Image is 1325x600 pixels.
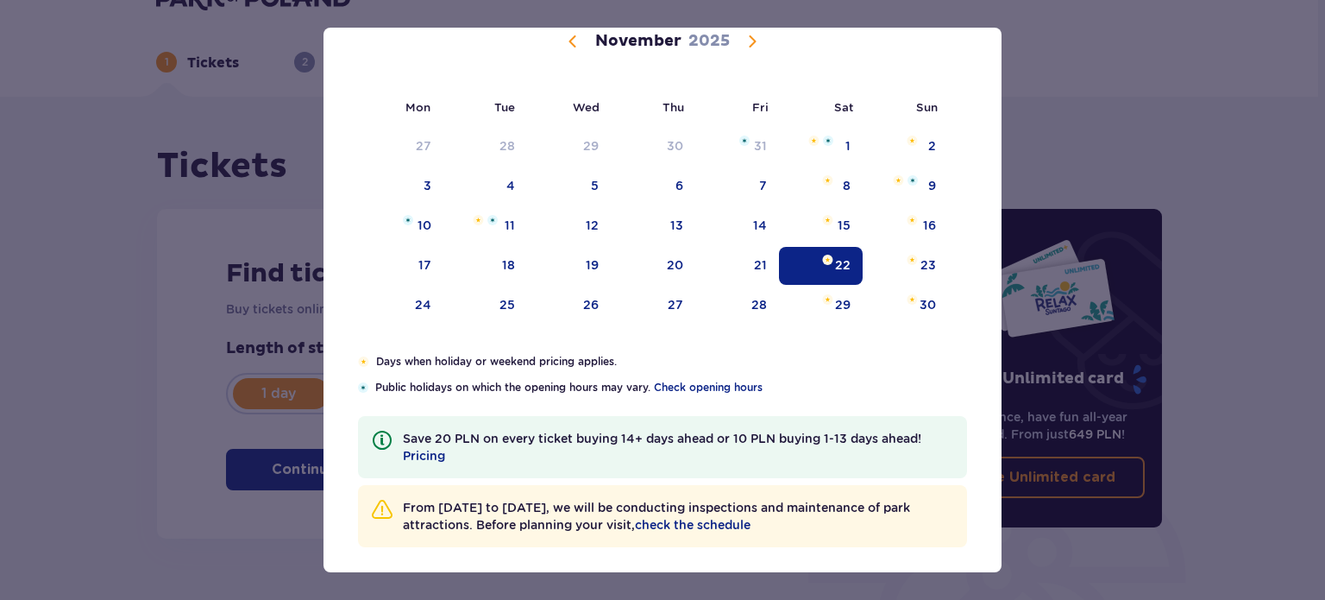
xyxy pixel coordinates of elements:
td: Thursday, November 20, 2025 [611,247,696,285]
div: 27 [668,296,683,313]
td: Wednesday, October 29, 2025 [527,128,611,166]
td: Tuesday, October 28, 2025 [443,128,527,166]
small: Tue [494,100,515,114]
td: Saturday, November 29, 2025 [779,287,863,325]
div: 30 [920,296,936,313]
img: Orange star [358,357,369,367]
small: Fri [752,100,769,114]
div: 31 [754,137,767,155]
div: 11 [505,217,515,234]
td: Wednesday, November 19, 2025 [527,247,611,285]
td: Thursday, November 27, 2025 [611,287,696,325]
p: 2025 [688,31,730,52]
img: Orange star [907,215,918,225]
img: Orange star [907,255,918,265]
div: 16 [923,217,936,234]
div: 29 [835,296,851,313]
img: Blue star [487,215,498,225]
div: 27 [416,137,431,155]
button: Next month [742,31,763,52]
td: Friday, October 31, 2025 [695,128,779,166]
div: 30 [667,137,683,155]
small: Sun [916,100,938,114]
div: 4 [506,177,515,194]
div: 9 [928,177,936,194]
td: Wednesday, November 5, 2025 [527,167,611,205]
div: 8 [843,177,851,194]
td: Friday, November 7, 2025 [695,167,779,205]
td: Sunday, November 30, 2025 [863,287,948,325]
div: 21 [754,256,767,274]
img: Blue star [358,382,368,393]
div: 14 [753,217,767,234]
p: Save 20 PLN on every ticket buying 14+ days ahead or 10 PLN buying 1-13 days ahead! [403,430,953,464]
td: Thursday, November 6, 2025 [611,167,696,205]
div: 3 [424,177,431,194]
p: November [595,31,681,52]
div: 17 [418,256,431,274]
button: Previous month [562,31,583,52]
div: 22 [835,256,851,274]
div: 1 [845,137,851,155]
img: Orange star [907,294,918,305]
img: Orange star [893,175,904,186]
div: 19 [586,256,599,274]
td: Thursday, November 13, 2025 [611,207,696,245]
a: check the schedule [635,516,750,534]
td: Sunday, November 23, 2025 [863,247,948,285]
img: Orange star [907,136,918,146]
td: Tuesday, November 18, 2025 [443,247,527,285]
a: Pricing [403,447,445,464]
div: 7 [759,177,767,194]
div: 20 [667,256,683,274]
img: Orange star [808,136,819,146]
td: Sunday, November 9, 2025 [863,167,948,205]
a: Check opening hours [654,380,763,395]
td: Monday, November 24, 2025 [358,287,443,325]
div: 13 [670,217,683,234]
td: Thursday, October 30, 2025 [611,128,696,166]
div: 28 [751,296,767,313]
td: Tuesday, November 25, 2025 [443,287,527,325]
td: Wednesday, November 26, 2025 [527,287,611,325]
img: Orange star [822,255,833,265]
img: Orange star [822,175,833,186]
div: 2 [928,137,936,155]
img: Orange star [822,215,833,225]
small: Thu [662,100,684,114]
div: 10 [418,217,431,234]
td: Sunday, November 16, 2025 [863,207,948,245]
img: Blue star [907,175,918,186]
td: Monday, November 10, 2025 [358,207,443,245]
div: 15 [838,217,851,234]
p: Public holidays on which the opening hours may vary. [375,380,967,395]
img: Blue star [823,136,833,146]
div: 6 [675,177,683,194]
td: Monday, November 17, 2025 [358,247,443,285]
td: Wednesday, November 12, 2025 [527,207,611,245]
td: Saturday, November 15, 2025 [779,207,863,245]
small: Wed [573,100,600,114]
img: Blue star [739,136,750,146]
td: Saturday, November 1, 2025 [779,128,863,166]
p: Days when holiday or weekend pricing applies. [376,354,967,369]
div: 26 [583,296,599,313]
div: 28 [499,137,515,155]
img: Orange star [473,215,484,225]
div: 18 [502,256,515,274]
small: Sat [834,100,853,114]
td: Sunday, November 2, 2025 [863,128,948,166]
img: Blue star [403,215,413,225]
div: 29 [583,137,599,155]
small: Mon [405,100,430,114]
p: From [DATE] to [DATE], we will be conducting inspections and maintenance of park attractions. Bef... [403,499,953,534]
td: Monday, October 27, 2025 [358,128,443,166]
td: Date selected. Saturday, November 22, 2025 [779,247,863,285]
div: 25 [499,296,515,313]
td: Tuesday, November 11, 2025 [443,207,527,245]
div: 23 [920,256,936,274]
div: 12 [586,217,599,234]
